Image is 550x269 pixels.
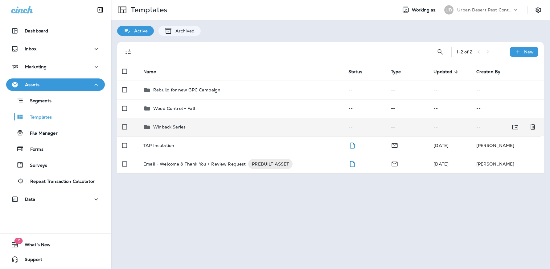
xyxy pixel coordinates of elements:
[153,87,220,92] p: Rebuild for new GPC Campaign
[429,99,471,118] td: --
[343,118,386,136] td: --
[343,99,386,118] td: --
[348,69,371,74] span: Status
[391,142,398,148] span: Email
[131,28,148,33] p: Active
[6,238,105,251] button: 19What's New
[433,69,460,74] span: Updated
[248,161,293,167] span: PREBUILT ASSET
[343,81,386,99] td: --
[391,161,398,166] span: Email
[143,69,156,74] span: Name
[24,131,58,137] p: File Manager
[24,98,51,104] p: Segments
[412,7,438,13] span: Working as:
[128,5,167,15] p: Templates
[391,69,409,74] span: Type
[444,5,454,15] div: UD
[24,163,47,169] p: Surveys
[6,61,105,73] button: Marketing
[6,110,105,123] button: Templates
[24,147,43,153] p: Forms
[348,161,356,166] span: Draft
[476,69,500,74] span: Created By
[348,69,363,74] span: Status
[248,159,293,169] div: PREBUILT ASSET
[386,118,429,136] td: --
[6,78,105,91] button: Assets
[471,99,544,118] td: --
[25,46,36,51] p: Inbox
[25,82,39,87] p: Assets
[6,158,105,171] button: Surveys
[6,126,105,139] button: File Manager
[457,7,513,12] p: Urban Desert Pest Control
[6,253,105,266] button: Support
[527,121,539,133] button: Delete
[386,99,429,118] td: --
[471,136,544,155] td: [PERSON_NAME]
[6,43,105,55] button: Inbox
[122,46,134,58] button: Filters
[386,81,429,99] td: --
[172,28,195,33] p: Archived
[6,174,105,187] button: Repeat Transaction Calculator
[143,143,174,148] p: TAP Insulation
[471,155,544,173] td: [PERSON_NAME]
[391,69,401,74] span: Type
[533,4,544,15] button: Settings
[25,28,48,33] p: Dashboard
[24,179,95,185] p: Repeat Transaction Calculator
[153,106,195,111] p: Weed Control - Fall
[6,193,105,205] button: Data
[18,242,51,250] span: What's New
[429,81,471,99] td: --
[24,115,52,120] p: Templates
[6,94,105,107] button: Segments
[524,49,534,54] p: New
[434,46,446,58] button: Search Templates
[348,142,356,148] span: Draft
[433,161,449,167] span: Frank Carreno
[433,143,449,148] span: Frank Carreno
[143,159,246,169] p: Email - Welcome & Thank You + Review Request
[153,124,186,129] p: Winback Series
[14,238,23,244] span: 19
[143,69,164,74] span: Name
[429,118,471,136] td: --
[18,257,42,264] span: Support
[509,121,522,133] button: Move to folder
[433,69,452,74] span: Updated
[471,81,544,99] td: --
[6,142,105,155] button: Forms
[25,64,47,69] p: Marketing
[476,69,508,74] span: Created By
[457,49,472,54] div: 1 - 2 of 2
[471,118,523,136] td: --
[25,197,35,202] p: Data
[92,4,109,16] button: Collapse Sidebar
[6,25,105,37] button: Dashboard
